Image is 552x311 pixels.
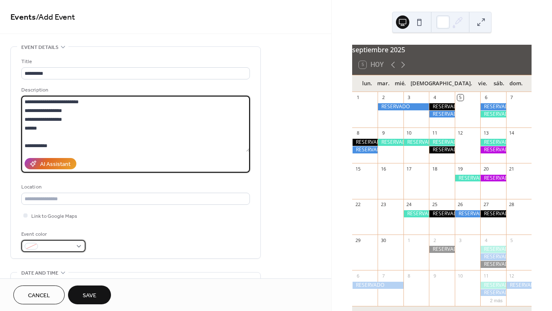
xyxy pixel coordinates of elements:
div: 3 [457,237,464,243]
div: 13 [483,130,489,136]
div: RESERVADO [429,111,454,118]
div: sáb. [491,75,507,92]
div: 27 [483,201,489,208]
div: RESERVADO [480,111,506,118]
div: RESERVADO [403,210,429,217]
button: Save [68,286,111,304]
div: RESERVADO [352,282,403,289]
div: RESERVADO [429,210,454,217]
div: 12 [509,273,515,279]
div: lun. [359,75,376,92]
div: 30 [380,237,386,243]
button: Cancel [13,286,65,304]
div: 25 [431,201,438,208]
span: Save [83,291,96,300]
button: 2 más [487,296,506,303]
div: 29 [355,237,361,243]
div: 10 [457,273,464,279]
div: 26 [457,201,464,208]
div: 17 [406,166,412,172]
div: RESERVADO [429,139,454,146]
div: [DEMOGRAPHIC_DATA]. [408,75,474,92]
div: 6 [355,273,361,279]
div: vie. [474,75,491,92]
div: 8 [406,273,412,279]
div: 24 [406,201,412,208]
div: RESERVADO [480,253,506,260]
div: 1 [406,237,412,243]
div: Title [21,57,248,66]
div: RESERVADO [480,146,506,153]
div: RESERVADO [455,210,480,217]
div: RESERVADO [480,103,506,110]
div: 20 [483,166,489,172]
span: Date and time [21,269,58,278]
div: RESERVADO [429,146,454,153]
div: 4 [431,94,438,101]
div: 2 [431,237,438,243]
div: 23 [380,201,386,208]
div: mié. [392,75,408,92]
div: 5 [457,94,464,101]
span: / Add Event [36,9,75,25]
div: 1 [355,94,361,101]
div: RESERVADO [352,146,378,153]
div: RESERVADO [429,103,454,110]
div: 4 [483,237,489,243]
div: 10 [406,130,412,136]
div: septiembre 2025 [352,45,532,55]
div: RESERVADO [403,139,429,146]
div: 6 [483,94,489,101]
div: 12 [457,130,464,136]
div: 9 [380,130,386,136]
div: RESERVADO [480,210,506,217]
div: 5 [509,237,515,243]
div: RESERVADO [352,139,378,146]
div: 14 [509,130,515,136]
span: Event details [21,43,58,52]
div: 8 [355,130,361,136]
div: Event color [21,230,84,239]
div: 7 [380,273,386,279]
div: RESERVADO [455,175,480,182]
div: RESERVADO [480,139,506,146]
div: 2 [380,94,386,101]
div: mar. [375,75,392,92]
div: RESERVADO [378,139,403,146]
div: RESERVADO [480,175,506,182]
button: AI Assistant [25,158,76,169]
span: Cancel [28,291,50,300]
div: Location [21,183,248,191]
div: 9 [431,273,438,279]
div: 16 [380,166,386,172]
div: 7 [509,94,515,101]
div: RESERVADO [480,246,506,253]
div: RESERVADO [480,282,506,289]
div: RESERVADO [429,246,454,253]
div: RESERVADO [480,289,506,296]
div: RESERVADO [480,261,506,268]
div: 3 [406,94,412,101]
div: 19 [457,166,464,172]
div: 21 [509,166,515,172]
div: dom. [507,75,525,92]
div: 28 [509,201,515,208]
div: 18 [431,166,438,172]
div: Description [21,86,248,94]
div: 15 [355,166,361,172]
div: RESERVADO [378,103,429,110]
div: RESERVADO [506,282,532,289]
div: 11 [431,130,438,136]
a: Events [10,9,36,25]
span: Link to Google Maps [31,212,77,221]
div: AI Assistant [40,160,71,169]
div: 11 [483,273,489,279]
div: 22 [355,201,361,208]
